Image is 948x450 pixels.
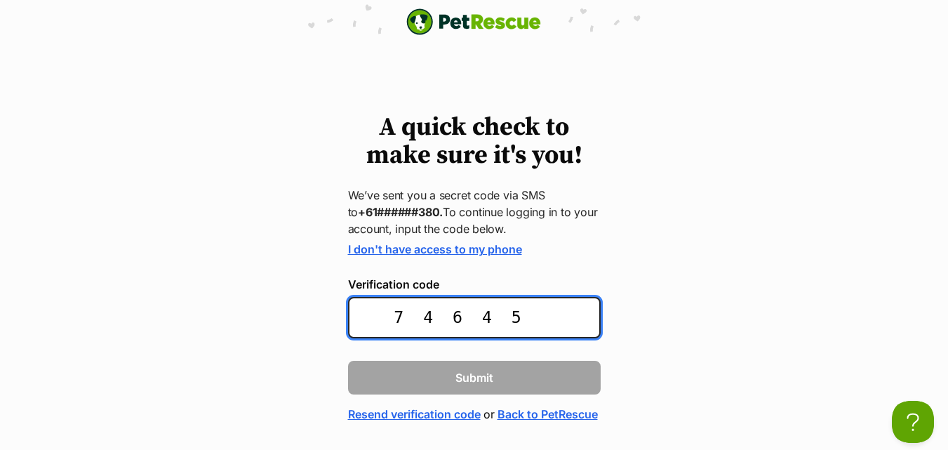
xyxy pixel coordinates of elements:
[892,401,934,443] iframe: Help Scout Beacon - Open
[348,297,601,338] input: Enter the 6-digit verification code sent to your device
[348,242,522,256] a: I don't have access to my phone
[406,8,541,35] img: logo-e224e6f780fb5917bec1dbf3a21bbac754714ae5b6737aabdf751b685950b380.svg
[348,278,601,291] label: Verification code
[455,369,493,386] span: Submit
[348,406,481,423] a: Resend verification code
[348,187,601,237] p: We’ve sent you a secret code via SMS to To continue logging in to your account, input the code be...
[348,361,601,395] button: Submit
[406,8,541,35] a: PetRescue
[483,406,495,423] span: or
[358,205,443,219] strong: +61######380.
[348,114,601,170] h1: A quick check to make sure it's you!
[498,406,598,423] a: Back to PetRescue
